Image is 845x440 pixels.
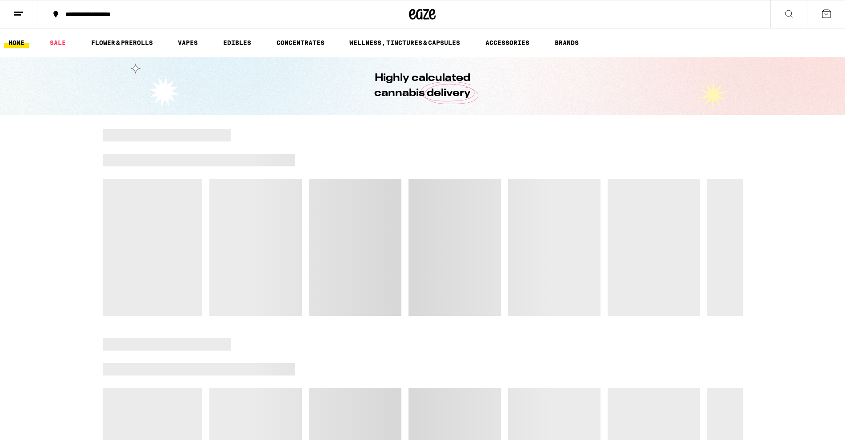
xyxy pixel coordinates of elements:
[272,37,329,48] a: CONCENTRATES
[173,37,202,48] a: VAPES
[45,37,70,48] a: SALE
[345,37,465,48] a: WELLNESS, TINCTURES & CAPSULES
[87,37,157,48] a: FLOWER & PREROLLS
[4,37,29,48] a: HOME
[481,37,534,48] a: ACCESSORIES
[219,37,256,48] a: EDIBLES
[550,37,583,48] a: BRANDS
[349,71,496,101] h1: Highly calculated cannabis delivery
